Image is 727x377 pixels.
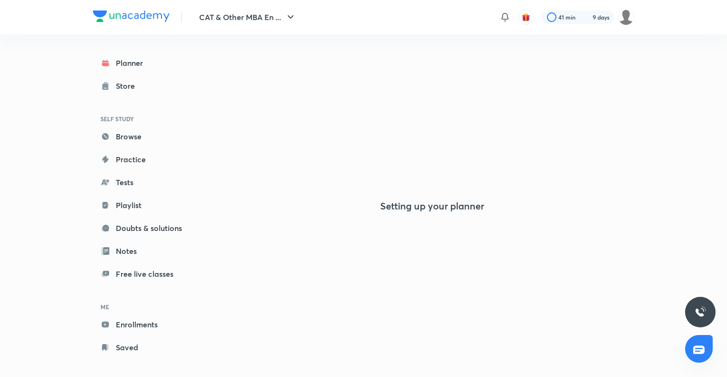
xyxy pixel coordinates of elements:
img: avatar [522,13,530,21]
a: Doubts & solutions [93,219,203,238]
div: Store [116,80,141,92]
img: Aparna Dubey [618,9,634,25]
a: Tests [93,173,203,192]
a: Playlist [93,196,203,215]
button: CAT & Other MBA En ... [193,8,302,27]
a: Notes [93,241,203,261]
h6: SELF STUDY [93,111,203,127]
a: Practice [93,150,203,169]
a: Enrollments [93,315,203,334]
button: avatar [518,10,534,25]
img: Company Logo [93,10,170,22]
a: Browse [93,127,203,146]
h4: Setting up your planner [380,200,484,212]
a: Store [93,76,203,95]
h6: ME [93,299,203,315]
a: Saved [93,338,203,357]
a: Company Logo [93,10,170,24]
img: streak [581,12,591,22]
a: Free live classes [93,264,203,283]
a: Planner [93,53,203,73]
img: ttu [695,306,706,318]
